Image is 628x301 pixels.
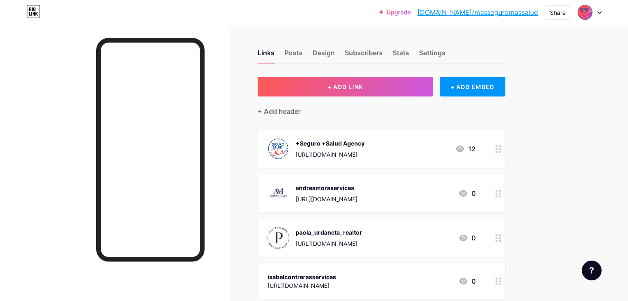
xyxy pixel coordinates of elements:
img: andreamoraservices [268,183,289,204]
div: andreamoraservices [296,183,358,192]
div: Stats [393,48,409,63]
div: paola_urdaneta_realtor [296,228,362,237]
span: + ADD LINK [327,83,363,90]
div: Posts [284,48,303,63]
a: [DOMAIN_NAME]/masseguromassalud [417,7,538,17]
img: paola_urdaneta_realtor [268,227,289,249]
div: + ADD EMBED [440,77,505,96]
div: 0 [458,276,476,286]
div: [URL][DOMAIN_NAME] [296,195,358,203]
div: [URL][DOMAIN_NAME] [296,150,365,159]
a: Upgrade [379,9,411,16]
div: Share [550,8,566,17]
div: isabelcontrerasservices [268,273,336,281]
button: + ADD LINK [258,77,433,96]
img: +Seguro +Salud Agency [268,138,289,160]
div: Settings [419,48,446,63]
div: + Add header [258,106,301,116]
div: Design [313,48,335,63]
div: Links [258,48,275,63]
div: +Seguro +Salud Agency [296,139,365,148]
div: [URL][DOMAIN_NAME] [296,239,362,248]
div: 12 [455,144,476,154]
div: [URL][DOMAIN_NAME] [268,281,336,290]
div: Subscribers [345,48,383,63]
img: masseguromassalud [577,5,593,20]
div: 0 [458,188,476,198]
div: 0 [458,233,476,243]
